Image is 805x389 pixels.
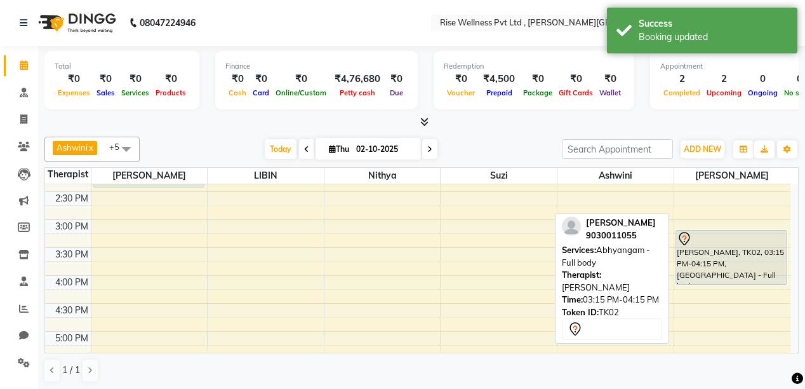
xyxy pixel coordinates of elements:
span: Today [265,139,296,159]
span: Completed [660,88,703,97]
div: ₹0 [93,72,118,86]
span: Services [118,88,152,97]
span: Ongoing [745,88,781,97]
span: suzi [441,168,557,184]
div: [PERSON_NAME], TK02, 03:15 PM-04:15 PM, [GEOGRAPHIC_DATA] - Full body [676,231,787,284]
div: 3:30 PM [53,248,91,261]
span: Time: [562,294,583,304]
div: ₹0 [118,72,152,86]
span: Ashwini [57,142,88,153]
div: ₹0 [152,72,189,86]
div: ₹0 [272,72,329,86]
span: Expenses [55,88,93,97]
span: Package [520,88,556,97]
img: logo [32,5,119,41]
span: Ashwini [557,168,674,184]
div: Finance [225,61,408,72]
div: 5:00 PM [53,332,91,345]
span: Upcoming [703,88,745,97]
div: 0 [745,72,781,86]
span: Wallet [596,88,624,97]
div: ₹0 [596,72,624,86]
div: ₹4,76,680 [329,72,385,86]
div: ₹0 [55,72,93,86]
div: ₹4,500 [478,72,520,86]
div: ₹0 [249,72,272,86]
span: [PERSON_NAME] [91,168,208,184]
button: ADD NEW [681,140,724,158]
span: LIBIN [208,168,324,184]
span: 1 / 1 [62,364,80,377]
div: ₹0 [520,72,556,86]
div: Total [55,61,189,72]
div: Therapist [45,168,91,181]
div: Success [639,17,788,31]
span: [PERSON_NAME] [674,168,790,184]
div: 4:00 PM [53,276,91,289]
div: 9030011055 [586,229,656,242]
div: TK02 [562,306,662,319]
div: [PERSON_NAME] [562,269,662,294]
div: ₹0 [225,72,249,86]
img: profile [562,217,581,236]
span: Card [249,88,272,97]
div: 2 [660,72,703,86]
span: [PERSON_NAME] [586,217,656,228]
span: Thu [326,144,352,154]
span: Abhyangam - Full body [562,245,650,268]
div: 2:30 PM [53,192,91,205]
input: Search Appointment [562,139,673,159]
span: nithya [324,168,441,184]
span: Petty cash [336,88,378,97]
span: Services: [562,245,596,255]
div: Booking updated [639,31,788,44]
span: Online/Custom [272,88,329,97]
b: 08047224946 [140,5,196,41]
span: Cash [225,88,249,97]
span: Token ID: [562,307,599,317]
div: ₹0 [444,72,478,86]
span: Prepaid [483,88,516,97]
span: Gift Cards [556,88,596,97]
div: 4:30 PM [53,304,91,317]
div: ₹0 [556,72,596,86]
span: ADD NEW [684,144,721,154]
div: 2 [703,72,745,86]
span: +5 [109,142,129,152]
div: Redemption [444,61,624,72]
span: Due [387,88,406,97]
span: Products [152,88,189,97]
input: 2025-10-02 [352,140,416,159]
span: Therapist: [562,270,601,280]
div: ₹0 [385,72,408,86]
div: 3:00 PM [53,220,91,233]
div: 03:15 PM-04:15 PM [562,294,662,306]
span: Voucher [444,88,478,97]
span: Sales [93,88,118,97]
a: x [88,142,93,153]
